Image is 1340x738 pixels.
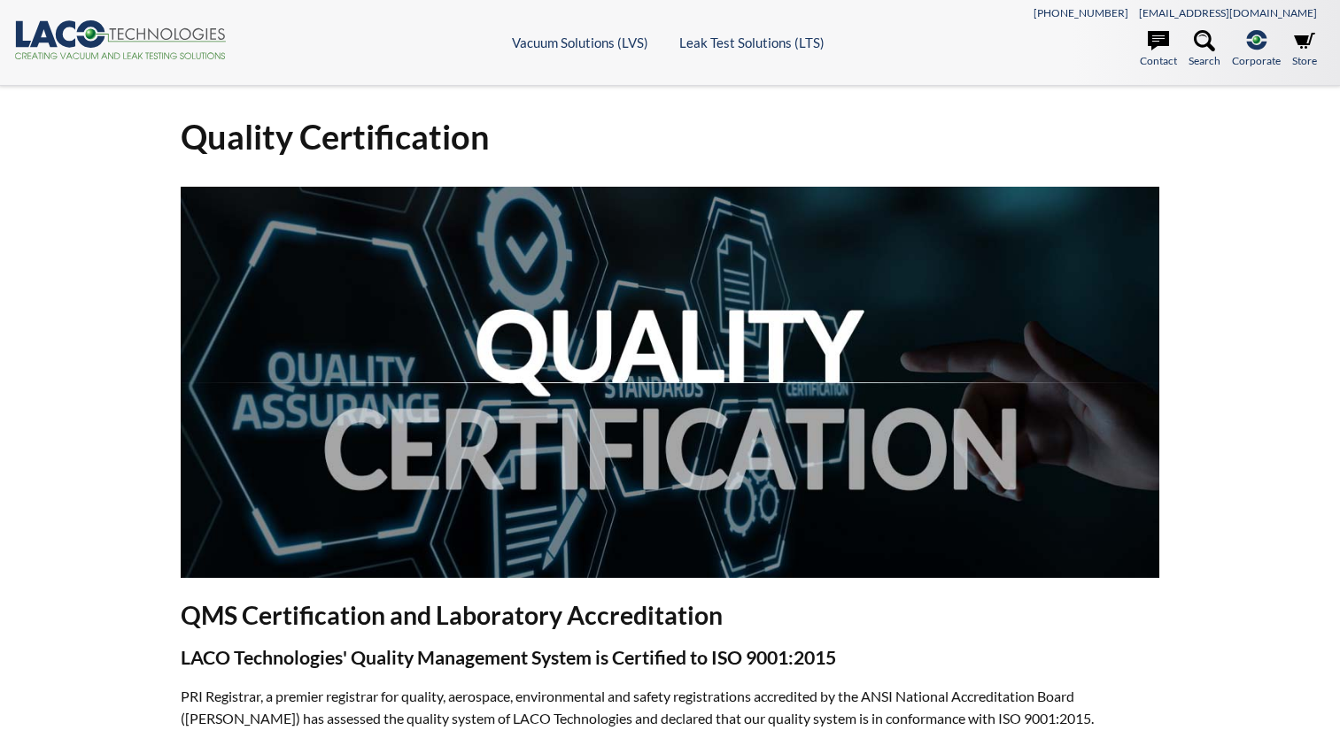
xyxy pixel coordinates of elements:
h1: Quality Certification [181,115,1159,158]
img: Quality Certification header [181,187,1159,578]
a: Vacuum Solutions (LVS) [512,35,648,50]
a: Contact [1140,30,1177,69]
span: Corporate [1232,52,1281,69]
a: [EMAIL_ADDRESS][DOMAIN_NAME] [1139,6,1317,19]
a: Leak Test Solutions (LTS) [679,35,825,50]
h2: QMS Certification and Laboratory Accreditation [181,599,1159,632]
h3: LACO Technologies' Quality Management System is Certified to ISO 9001:2015 [181,646,1159,671]
a: Search [1189,30,1220,69]
a: [PHONE_NUMBER] [1034,6,1128,19]
p: PRI Registrar, a premier registrar for quality, aerospace, environmental and safety registrations... [181,685,1159,730]
a: Store [1292,30,1317,69]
